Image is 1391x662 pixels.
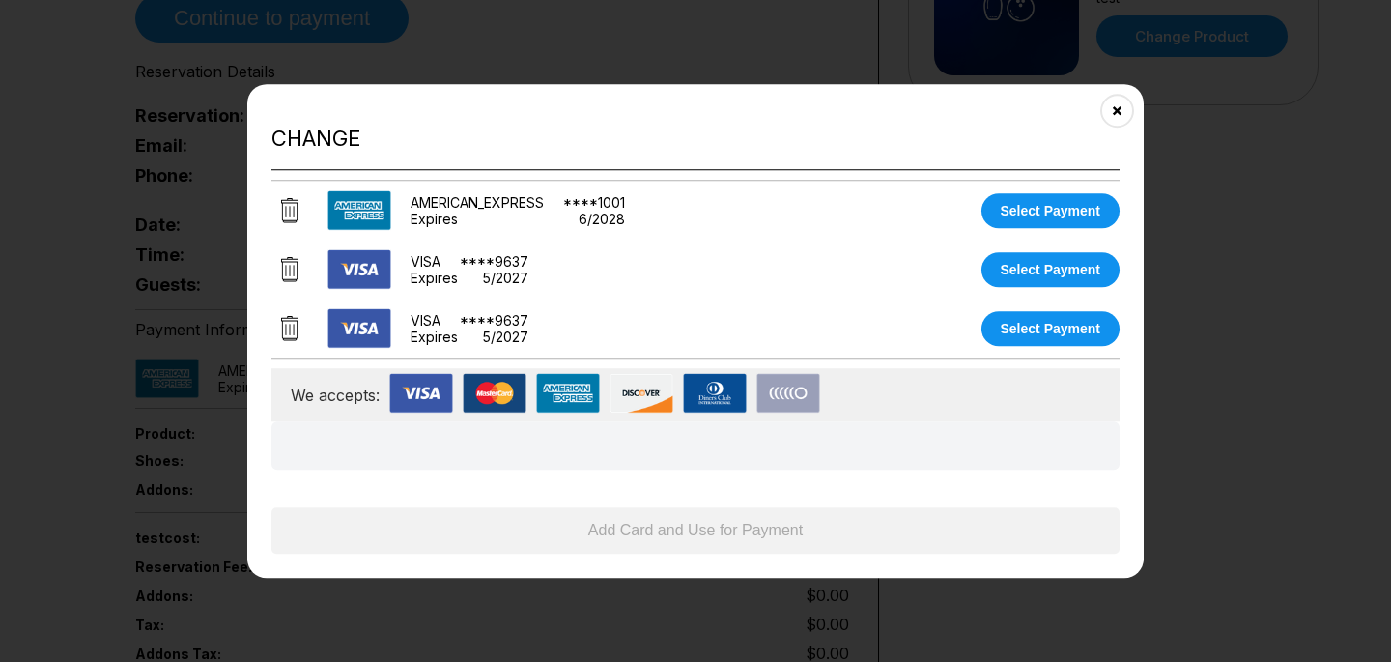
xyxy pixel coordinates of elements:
[411,211,458,227] div: Expires
[389,373,453,413] img: card
[327,249,391,289] img: card
[610,373,673,413] img: card
[411,312,440,329] div: VISA
[536,373,600,413] img: card
[981,311,1121,346] button: Select Payment
[483,329,528,345] div: 5 / 2027
[981,252,1121,287] button: Select Payment
[327,308,391,348] img: card
[291,386,380,405] span: We accepts:
[271,507,1120,554] button: Add Card and Use for Payment
[411,253,440,270] div: VISA
[327,190,391,230] img: card
[271,421,1120,554] div: Payment form
[981,193,1121,228] button: Select Payment
[756,373,820,413] img: card
[271,126,1120,152] h2: Change
[411,329,458,345] div: Expires
[411,194,544,211] div: AMERICAN_EXPRESS
[411,270,458,286] div: Expires
[1093,87,1141,134] button: Close
[463,373,526,413] img: card
[579,211,625,227] div: 6 / 2028
[483,270,528,286] div: 5 / 2027
[683,373,747,413] img: card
